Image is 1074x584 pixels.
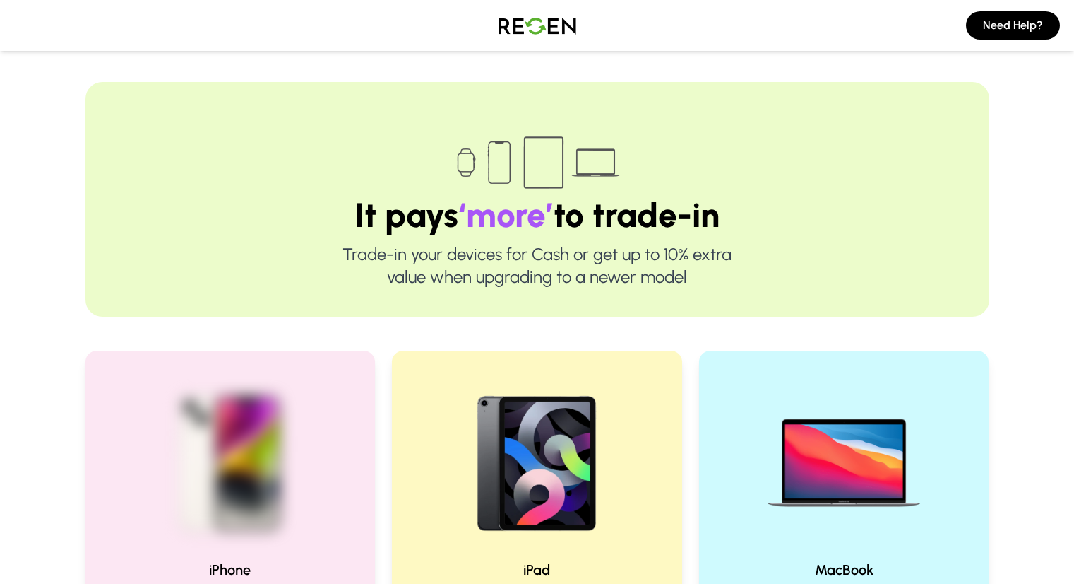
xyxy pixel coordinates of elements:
span: ‘more’ [458,194,554,235]
h1: It pays to trade-in [131,198,944,232]
h2: iPad [409,560,665,580]
img: iPad [446,368,627,549]
img: Logo [488,6,587,45]
button: Need Help? [966,11,1060,40]
img: iPhone [140,368,321,549]
img: MacBook [753,368,934,549]
p: Trade-in your devices for Cash or get up to 10% extra value when upgrading to a newer model [131,243,944,288]
img: Trade-in devices [449,127,626,198]
h2: MacBook [716,560,972,580]
h2: iPhone [102,560,359,580]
